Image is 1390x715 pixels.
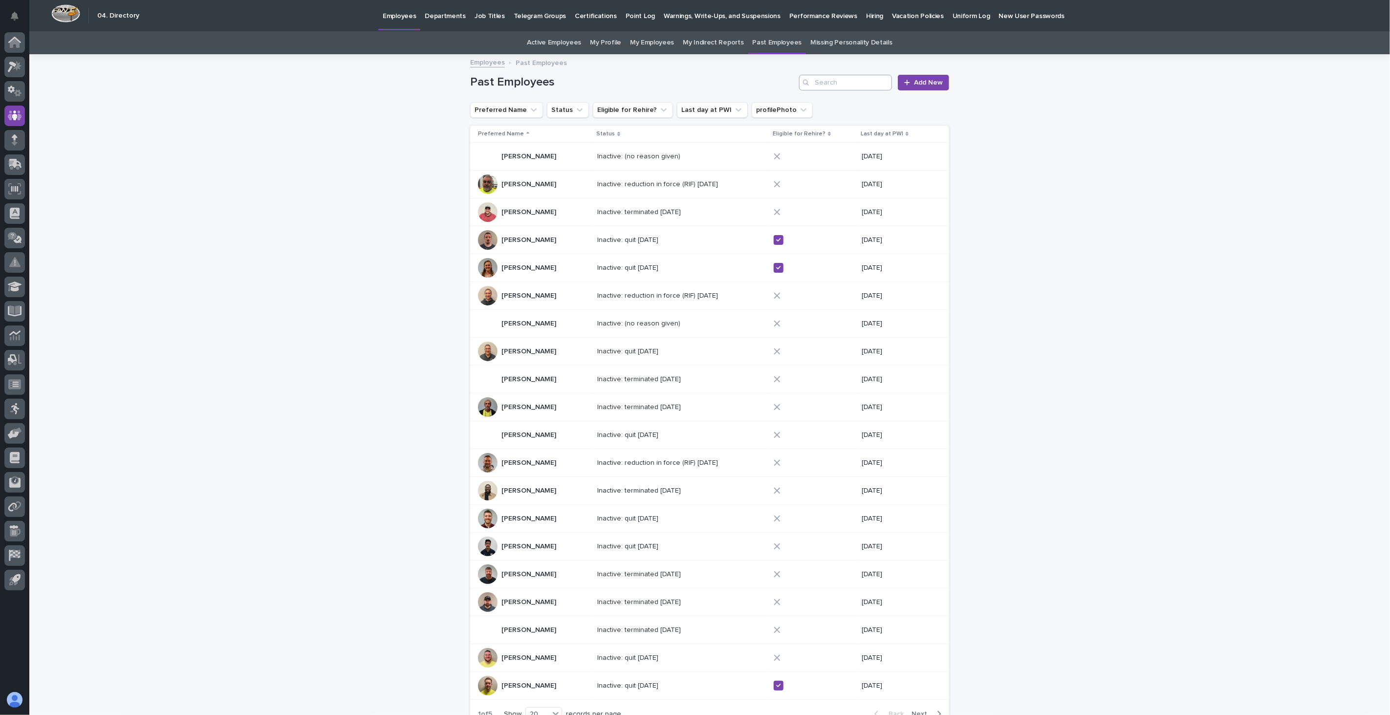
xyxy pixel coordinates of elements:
p: Preferred Name [478,129,524,139]
p: [PERSON_NAME] [501,234,558,244]
p: Inactive: quit [DATE] [597,652,660,662]
p: Last day at PWI [861,129,903,139]
p: Eligible for Rehire? [773,129,825,139]
span: Add New [914,79,943,86]
p: [PERSON_NAME] [501,290,558,300]
input: Search [799,75,892,90]
a: My Indirect Reports [683,31,743,54]
tr: [PERSON_NAME][PERSON_NAME] Inactive: quit [DATE]Inactive: quit [DATE] [DATE] [470,254,949,282]
p: Past Employees [516,57,567,67]
p: [PERSON_NAME] [501,429,558,439]
p: [DATE] [862,208,934,217]
tr: [PERSON_NAME][PERSON_NAME] Inactive: terminated [DATE]Inactive: terminated [DATE] [DATE] [470,561,949,588]
tr: [PERSON_NAME][PERSON_NAME] Inactive: (no reason given)Inactive: (no reason given) [DATE] [470,143,949,171]
p: [PERSON_NAME] [501,206,558,217]
tr: [PERSON_NAME][PERSON_NAME] Inactive: reduction in force (RIF) [DATE]Inactive: reduction in force ... [470,171,949,198]
img: Workspace Logo [51,4,80,22]
p: [DATE] [862,152,934,161]
tr: [PERSON_NAME][PERSON_NAME] Inactive: reduction in force (RIF) [DATE]Inactive: reduction in force ... [470,449,949,477]
p: Inactive: quit [DATE] [597,346,660,356]
p: Inactive: quit [DATE] [597,513,660,523]
p: [DATE] [862,598,934,607]
tr: [PERSON_NAME][PERSON_NAME] Inactive: terminated [DATE]Inactive: terminated [DATE] [DATE] [470,477,949,505]
p: [DATE] [862,264,934,272]
p: [DATE] [862,654,934,662]
p: Inactive: terminated [DATE] [597,373,683,384]
button: Last day at PWI [677,102,748,118]
tr: [PERSON_NAME][PERSON_NAME] Inactive: terminated [DATE]Inactive: terminated [DATE] [DATE] [470,393,949,421]
p: [DATE] [862,459,934,467]
p: [DATE] [862,292,934,300]
button: Status [547,102,589,118]
p: Inactive: quit [DATE] [597,541,660,551]
p: Inactive: (no reason given) [597,151,682,161]
tr: [PERSON_NAME][PERSON_NAME] Inactive: terminated [DATE]Inactive: terminated [DATE] [DATE] [470,366,949,393]
a: Missing Personality Details [810,31,892,54]
p: [PERSON_NAME] [501,513,558,523]
p: [DATE] [862,403,934,412]
p: Inactive: quit [DATE] [597,234,660,244]
p: [DATE] [862,375,934,384]
p: [PERSON_NAME] [501,596,558,607]
tr: [PERSON_NAME][PERSON_NAME] Inactive: quit [DATE]Inactive: quit [DATE] [DATE] [470,533,949,561]
p: [DATE] [862,180,934,189]
p: Inactive: reduction in force (RIF) 8/8/2024 [597,178,720,189]
p: [DATE] [862,236,934,244]
p: [PERSON_NAME] [501,346,558,356]
p: [DATE] [862,682,934,690]
p: Inactive: quit [DATE] [597,680,660,690]
p: [PERSON_NAME] [501,624,558,634]
tr: [PERSON_NAME][PERSON_NAME] Inactive: terminated [DATE]Inactive: terminated [DATE] [DATE] [470,198,949,226]
p: [DATE] [862,487,934,495]
button: users-avatar [4,690,25,710]
p: [PERSON_NAME] [501,151,558,161]
h2: 04. Directory [97,12,139,20]
p: [PERSON_NAME] [501,318,558,328]
div: Notifications [12,12,25,27]
p: Inactive: terminated [DATE] [597,485,683,495]
tr: [PERSON_NAME][PERSON_NAME] Inactive: quit [DATE]Inactive: quit [DATE] [DATE] [470,226,949,254]
p: [DATE] [862,431,934,439]
a: My Employees [630,31,674,54]
button: Preferred Name [470,102,543,118]
a: Active Employees [527,31,581,54]
tr: [PERSON_NAME][PERSON_NAME] Inactive: terminated [DATE]Inactive: terminated [DATE] [DATE] [470,588,949,616]
p: [PERSON_NAME] [501,178,558,189]
p: [DATE] [862,320,934,328]
p: [DATE] [862,542,934,551]
p: [PERSON_NAME] [501,457,558,467]
a: Past Employees [753,31,802,54]
tr: [PERSON_NAME][PERSON_NAME] Inactive: quit [DATE]Inactive: quit [DATE] [DATE] [470,338,949,366]
p: [PERSON_NAME] [501,401,558,412]
p: Inactive: terminated [DATE] [597,206,683,217]
p: Status [596,129,615,139]
button: Notifications [4,6,25,26]
p: [PERSON_NAME] [501,373,558,384]
p: Inactive: quit [DATE] [597,429,660,439]
p: [PERSON_NAME] [501,652,558,662]
p: [PERSON_NAME] [501,541,558,551]
h1: Past Employees [470,75,795,89]
p: Inactive: terminated [DATE] [597,596,683,607]
p: Inactive: terminated [DATE] [597,624,683,634]
p: [DATE] [862,626,934,634]
p: [PERSON_NAME] [501,485,558,495]
p: [DATE] [862,347,934,356]
tr: [PERSON_NAME][PERSON_NAME] Inactive: quit [DATE]Inactive: quit [DATE] [DATE] [470,421,949,449]
p: Inactive: terminated [DATE] [597,568,683,579]
p: [PERSON_NAME] [501,680,558,690]
p: Inactive: reduction in force (RIF) 8/9/2024 [597,290,720,300]
p: [PERSON_NAME] [501,262,558,272]
p: Inactive: (no reason given) [597,318,682,328]
button: profilePhoto [752,102,813,118]
p: Inactive: terminated [DATE] [597,401,683,412]
tr: [PERSON_NAME][PERSON_NAME] Inactive: (no reason given)Inactive: (no reason given) [DATE] [470,310,949,338]
tr: [PERSON_NAME][PERSON_NAME] Inactive: quit [DATE]Inactive: quit [DATE] [DATE] [470,505,949,533]
p: [DATE] [862,570,934,579]
a: My Profile [590,31,621,54]
p: [PERSON_NAME] [501,568,558,579]
tr: [PERSON_NAME][PERSON_NAME] Inactive: quit [DATE]Inactive: quit [DATE] [DATE] [470,672,949,700]
a: Employees [470,56,505,67]
tr: [PERSON_NAME][PERSON_NAME] Inactive: quit [DATE]Inactive: quit [DATE] [DATE] [470,644,949,672]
